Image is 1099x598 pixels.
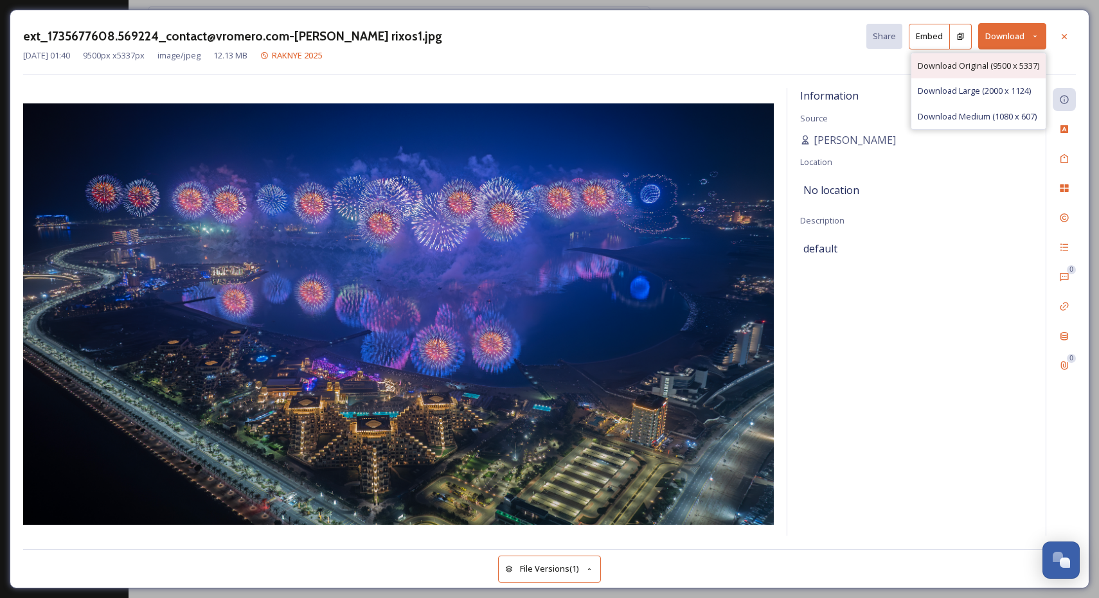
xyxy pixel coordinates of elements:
[83,49,145,62] span: 9500 px x 5337 px
[23,49,70,62] span: [DATE] 01:40
[803,241,837,256] span: default
[23,103,774,525] img: contact%40vromero.com-victor%20romero%20rixos1.jpg
[918,110,1037,123] span: Download Medium (1080 x 607)
[23,27,442,46] h3: ext_1735677608.569224_contact@vromero.com-[PERSON_NAME] rixos1.jpg
[1042,541,1080,579] button: Open Chat
[803,182,859,198] span: No location
[800,215,844,226] span: Description
[1067,354,1076,363] div: 0
[978,23,1046,49] button: Download
[1067,265,1076,274] div: 0
[814,132,896,148] span: [PERSON_NAME]
[918,85,1031,97] span: Download Large (2000 x 1124)
[918,60,1039,72] span: Download Original (9500 x 5337)
[800,156,832,168] span: Location
[272,49,322,61] span: RAKNYE 2025
[157,49,201,62] span: image/jpeg
[800,112,828,124] span: Source
[866,24,902,49] button: Share
[800,89,859,103] span: Information
[213,49,247,62] span: 12.13 MB
[498,556,601,582] button: File Versions(1)
[909,24,950,49] button: Embed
